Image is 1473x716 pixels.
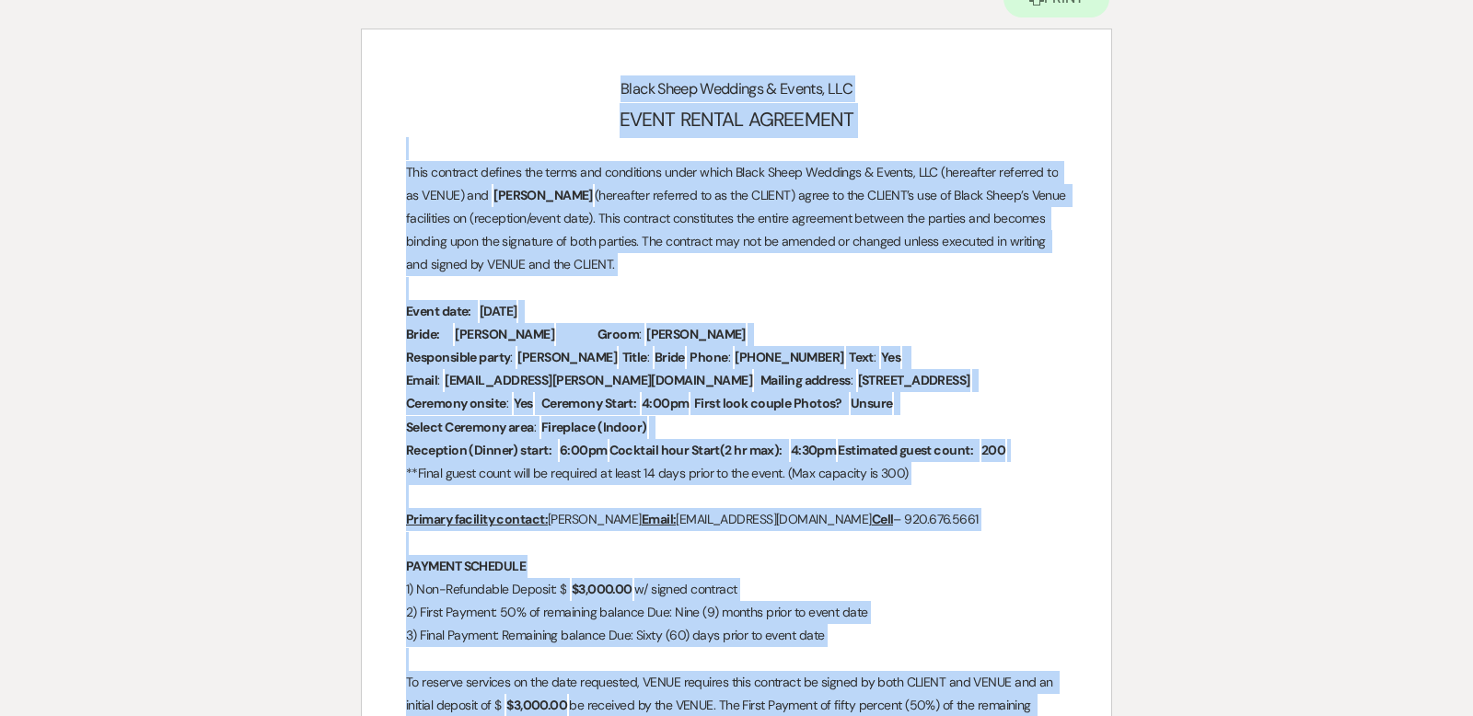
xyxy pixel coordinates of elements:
[406,392,1067,415] p: :
[406,416,1067,439] p: :
[516,347,619,368] span: [PERSON_NAME]
[492,185,595,206] span: [PERSON_NAME]
[512,393,535,414] span: Yes
[980,440,1007,461] span: 200
[505,695,569,716] span: $3,000.00
[760,372,851,388] strong: Mailing address
[406,419,534,435] strong: Select Ceremony area
[609,442,783,458] strong: Cocktail hour Start(2 hr max):
[644,324,748,345] span: [PERSON_NAME]
[789,440,839,461] span: 4:30pm
[406,578,1067,601] p: 1) Non-Refundable Deposit: $ w/ signed contract
[694,395,842,411] strong: First look couple Photos?
[453,324,556,345] span: [PERSON_NAME]
[406,369,1067,392] p: : :
[406,323,1067,346] p: :
[406,508,1067,531] p: [PERSON_NAME] [EMAIL_ADDRESS][DOMAIN_NAME] – 920.676.5661
[856,370,972,391] span: [STREET_ADDRESS]
[597,326,639,342] strong: Groom
[406,395,506,411] strong: Ceremony onsite
[849,349,874,365] strong: Text
[622,349,647,365] strong: Title
[406,161,1067,277] p: This contract defines the terms and conditions under which Black Sheep Weddings & Events, LLC (he...
[406,372,437,388] strong: Email
[879,347,902,368] span: Yes
[406,442,551,458] strong: Reception (Dinner) start:
[406,346,1067,369] p: : : : :
[406,103,1067,138] h2: EVENT RENTAL AGREEMENT
[539,417,649,438] span: Fireplace (Indoor)
[541,395,637,411] strong: Ceremony Start:
[406,462,1067,485] p: **Final guest count will be required at least 14 days prior to the event. (Max capacity is 300)
[653,347,687,368] span: Bride
[642,511,677,527] u: Email:
[406,326,440,342] strong: Bride:
[406,511,548,527] u: Primary facility contact:
[406,349,510,365] strong: Responsible party
[640,393,691,414] span: 4:00pm
[406,558,526,574] strong: PAYMENT SCHEDULE
[558,440,609,461] span: 6:00pm
[690,349,727,365] strong: Phone
[872,511,894,527] u: Cell
[406,624,1067,647] p: 3) Final Payment: Remaining balance Due: Sixty (60) days prior to event date
[406,601,1067,624] p: 2) First Payment: 50% of remaining balance Due: Nine (9) months prior to event date
[733,347,845,368] span: [PHONE_NUMBER]
[570,579,634,600] span: $3,000.00
[406,75,1067,102] h3: Black Sheep Weddings & Events, LLC
[478,301,519,322] span: [DATE]
[443,370,754,391] span: [EMAIL_ADDRESS][PERSON_NAME][DOMAIN_NAME]
[406,303,471,319] strong: Event date:
[838,442,973,458] strong: Estimated guest count:
[849,393,895,414] span: Unsure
